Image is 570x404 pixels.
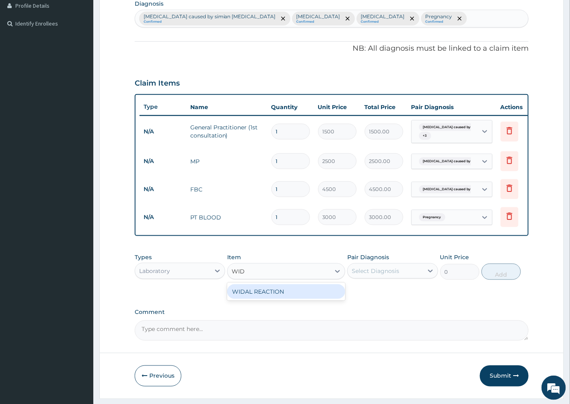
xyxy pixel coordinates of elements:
td: PT BLOOD [186,209,267,226]
button: Add [482,264,521,280]
span: remove selection option [456,15,463,22]
span: We're online! [47,102,112,184]
button: Previous [135,365,181,387]
h3: Claim Items [135,79,180,88]
p: Pregnancy [426,13,452,20]
p: [MEDICAL_DATA] [297,13,340,20]
th: Actions [497,99,537,115]
td: General Practitioner (1st consultation) [186,119,267,144]
textarea: Type your message and hit 'Enter' [4,221,155,250]
th: Quantity [267,99,314,115]
th: Unit Price [314,99,361,115]
p: [MEDICAL_DATA] [361,13,405,20]
img: d_794563401_company_1708531726252_794563401 [15,41,33,61]
span: remove selection option [344,15,351,22]
span: [MEDICAL_DATA] caused by [PERSON_NAME]... [419,185,507,193]
td: N/A [140,210,186,225]
th: Type [140,99,186,114]
span: remove selection option [409,15,416,22]
small: Confirmed [361,20,405,24]
div: Select Diagnosis [352,267,399,275]
th: Total Price [361,99,407,115]
span: remove selection option [280,15,287,22]
td: MP [186,153,267,170]
label: Item [227,253,241,261]
th: Pair Diagnosis [407,99,497,115]
p: NB: All diagnosis must be linked to a claim item [135,43,529,54]
div: WIDAL REACTION [227,284,345,299]
small: Confirmed [144,20,276,24]
label: Unit Price [440,253,469,261]
div: Minimize live chat window [133,4,153,24]
td: N/A [140,154,186,169]
label: Types [135,254,152,261]
th: Name [186,99,267,115]
td: N/A [140,182,186,197]
label: Comment [135,309,529,316]
div: Chat with us now [42,45,136,56]
p: [MEDICAL_DATA] caused by simian [MEDICAL_DATA] [144,13,276,20]
small: Confirmed [426,20,452,24]
label: Pair Diagnosis [347,253,389,261]
span: + 3 [419,132,431,140]
div: Laboratory [139,267,170,275]
span: [MEDICAL_DATA] caused by [PERSON_NAME]... [419,123,507,131]
td: N/A [140,124,186,139]
td: FBC [186,181,267,198]
button: Submit [480,365,529,387]
span: Pregnancy [419,213,445,221]
small: Confirmed [297,20,340,24]
span: [MEDICAL_DATA] caused by [PERSON_NAME]... [419,157,507,165]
